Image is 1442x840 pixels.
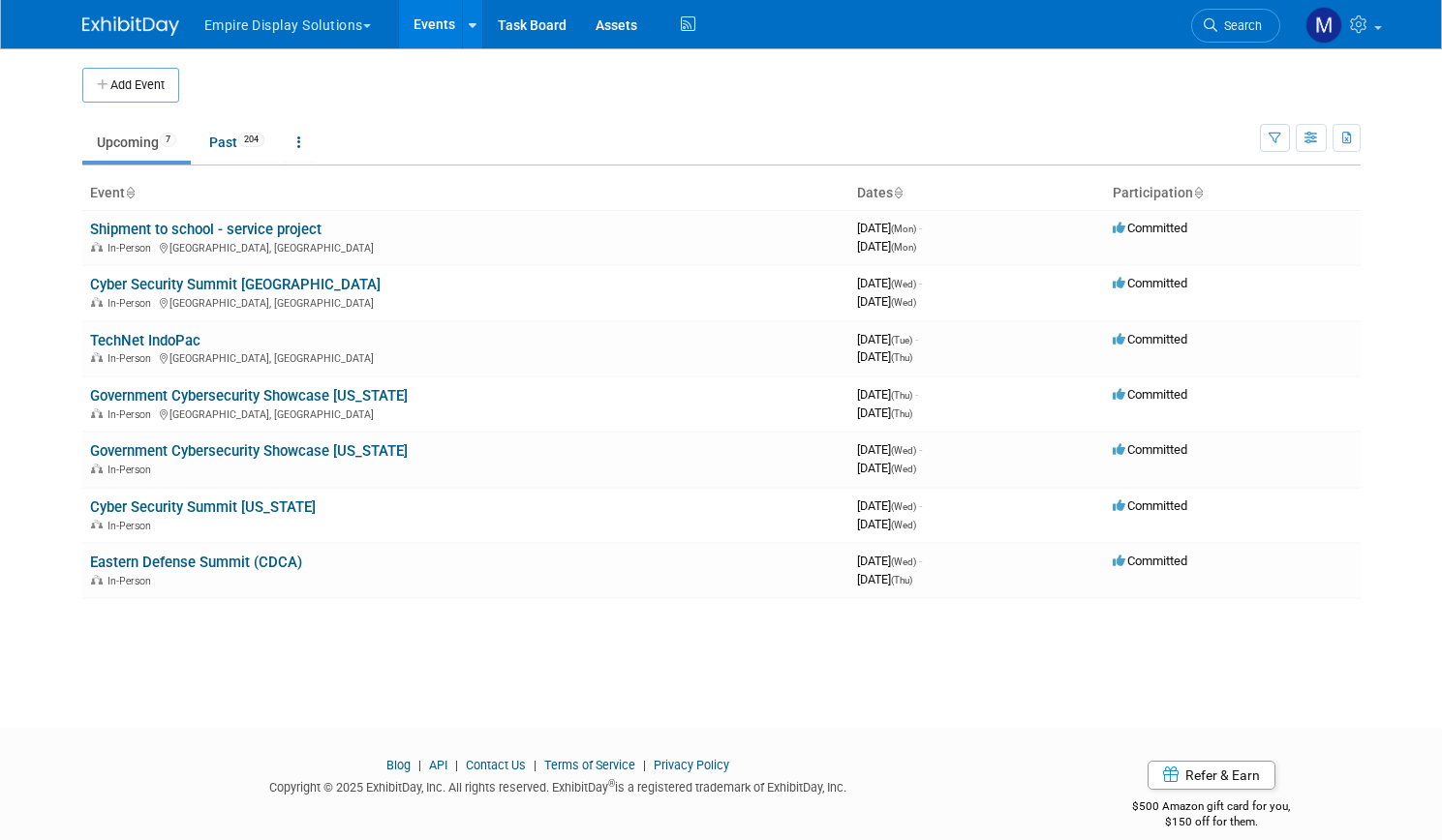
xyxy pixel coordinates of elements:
span: In-Person [107,408,157,421]
span: 204 [238,133,264,147]
span: (Thu) [891,352,912,363]
img: In-Person Event [91,575,103,585]
span: Committed [1113,276,1187,290]
span: Committed [1113,221,1187,235]
div: [GEOGRAPHIC_DATA], [GEOGRAPHIC_DATA] [90,405,842,421]
th: Dates [849,177,1105,210]
div: [GEOGRAPHIC_DATA], [GEOGRAPHIC_DATA] [90,294,842,310]
img: In-Person Event [91,464,103,473]
div: [GEOGRAPHIC_DATA], [GEOGRAPHIC_DATA] [90,239,842,255]
span: [DATE] [857,442,922,457]
span: - [915,332,918,346]
span: - [919,554,922,568]
span: - [915,387,918,402]
a: Government Cybersecurity Showcase [US_STATE] [90,442,408,460]
span: (Mon) [891,242,916,253]
img: In-Person Event [91,408,103,418]
span: - [919,221,922,235]
span: In-Person [107,242,157,255]
span: - [919,276,922,290]
span: (Wed) [891,501,916,512]
a: Refer & Earn [1148,761,1275,790]
span: In-Person [107,520,157,532]
span: In-Person [107,297,157,310]
span: [DATE] [857,349,912,364]
img: In-Person Event [91,242,103,252]
a: API [429,758,447,772]
span: (Mon) [891,224,916,234]
a: TechNet IndoPac [90,332,200,349]
span: | [414,758,426,772]
div: $500 Amazon gift card for you, [1062,786,1361,830]
span: (Thu) [891,408,912,419]
a: Eastern Defense Summit (CDCA) [90,554,302,571]
span: Committed [1113,442,1187,457]
span: Committed [1113,387,1187,402]
a: Shipment to school - service project [90,221,322,238]
span: (Wed) [891,297,916,308]
span: [DATE] [857,276,922,290]
div: [GEOGRAPHIC_DATA], [GEOGRAPHIC_DATA] [90,349,842,365]
span: [DATE] [857,572,912,586]
a: Cyber Security Summit [US_STATE] [90,498,316,516]
img: In-Person Event [91,297,103,307]
span: (Wed) [891,464,916,474]
a: Search [1191,9,1280,43]
span: | [529,758,541,772]
a: Blog [386,758,411,772]
span: [DATE] [857,405,912,420]
span: [DATE] [857,517,916,531]
span: [DATE] [857,239,916,254]
span: Search [1217,18,1262,33]
a: Government Cybersecurity Showcase [US_STATE] [90,387,408,405]
a: Past204 [195,124,279,161]
span: (Thu) [891,390,912,401]
span: Committed [1113,498,1187,513]
span: - [919,442,922,457]
span: [DATE] [857,332,918,346]
a: Sort by Event Name [125,185,135,200]
a: Upcoming7 [82,124,191,161]
span: (Wed) [891,279,916,289]
span: In-Person [107,464,157,476]
span: Committed [1113,554,1187,568]
th: Participation [1105,177,1361,210]
span: In-Person [107,575,157,587]
span: 7 [160,133,176,147]
span: [DATE] [857,554,922,568]
span: [DATE] [857,387,918,402]
span: (Thu) [891,575,912,585]
a: Contact Us [466,758,526,772]
img: ExhibitDay [82,16,179,36]
span: | [450,758,463,772]
a: Terms of Service [544,758,635,772]
span: [DATE] [857,461,916,475]
span: (Tue) [891,335,912,345]
a: Sort by Start Date [893,185,903,200]
span: (Wed) [891,556,916,567]
span: - [919,498,922,513]
img: In-Person Event [91,520,103,529]
span: [DATE] [857,498,922,513]
img: Matt h [1305,7,1342,44]
span: [DATE] [857,221,922,235]
span: (Wed) [891,520,916,530]
sup: ® [608,778,615,789]
a: Sort by Participation Type [1193,185,1203,200]
button: Add Event [82,68,179,103]
div: $150 off for them. [1062,814,1361,830]
span: (Wed) [891,445,916,456]
div: Copyright © 2025 ExhibitDay, Inc. All rights reserved. ExhibitDay is a registered trademark of Ex... [82,774,1034,796]
a: Cyber Security Summit [GEOGRAPHIC_DATA] [90,276,381,293]
a: Privacy Policy [654,758,729,772]
th: Event [82,177,849,210]
span: [DATE] [857,294,916,309]
span: | [638,758,651,772]
span: In-Person [107,352,157,365]
img: In-Person Event [91,352,103,362]
span: Committed [1113,332,1187,346]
